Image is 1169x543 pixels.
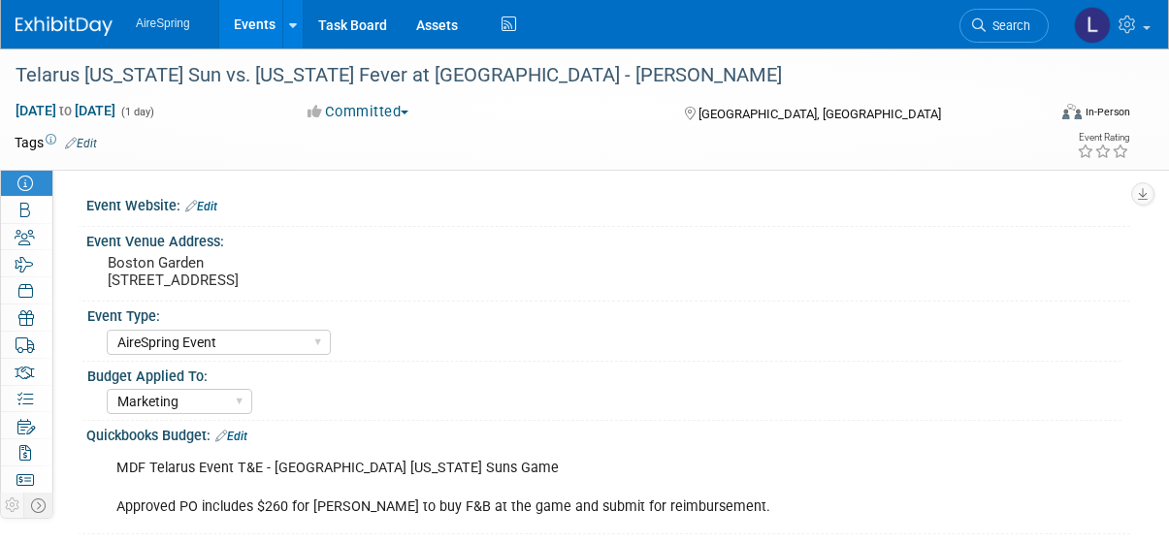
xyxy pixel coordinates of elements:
[15,102,116,119] span: [DATE] [DATE]
[87,302,1121,326] div: Event Type:
[185,200,217,213] a: Edit
[1077,133,1129,143] div: Event Rating
[86,227,1130,251] div: Event Venue Address:
[86,191,1130,216] div: Event Website:
[87,362,1121,386] div: Budget Applied To:
[119,106,154,118] span: (1 day)
[301,102,416,122] button: Committed
[1085,105,1130,119] div: In-Person
[15,133,97,152] td: Tags
[215,430,247,443] a: Edit
[1062,104,1082,119] img: Format-Inperson.png
[86,421,1130,446] div: Quickbooks Budget:
[1074,7,1111,44] img: Lisa Chow
[108,254,500,289] pre: Boston Garden [STREET_ADDRESS]
[1,493,24,518] td: Personalize Event Tab Strip
[56,103,75,118] span: to
[103,449,926,527] div: MDF Telarus Event T&E - [GEOGRAPHIC_DATA] [US_STATE] Suns Game Approved PO includes $260 for [PER...
[136,16,190,30] span: AireSpring
[698,107,941,121] span: [GEOGRAPHIC_DATA], [GEOGRAPHIC_DATA]
[16,16,113,36] img: ExhibitDay
[968,101,1130,130] div: Event Format
[65,137,97,150] a: Edit
[24,493,53,518] td: Toggle Event Tabs
[959,9,1049,43] a: Search
[986,18,1030,33] span: Search
[9,58,1035,93] div: Telarus [US_STATE] Sun vs. [US_STATE] Fever at [GEOGRAPHIC_DATA] - [PERSON_NAME]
